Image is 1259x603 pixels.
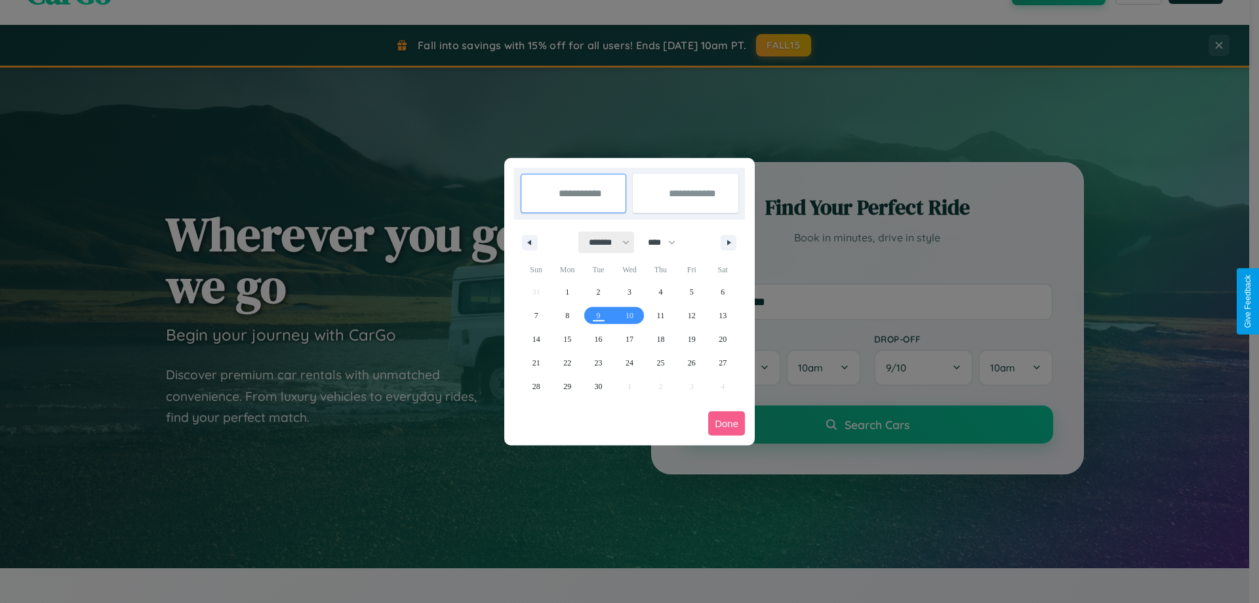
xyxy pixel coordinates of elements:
[719,327,727,351] span: 20
[645,259,676,280] span: Thu
[563,351,571,375] span: 22
[551,259,582,280] span: Mon
[614,327,645,351] button: 17
[563,327,571,351] span: 15
[645,304,676,327] button: 11
[676,280,707,304] button: 5
[595,351,603,375] span: 23
[626,351,633,375] span: 24
[532,351,540,375] span: 21
[521,375,551,398] button: 28
[563,375,571,398] span: 29
[583,259,614,280] span: Tue
[614,351,645,375] button: 24
[551,327,582,351] button: 15
[708,280,738,304] button: 6
[532,327,540,351] span: 14
[1243,275,1252,328] div: Give Feedback
[551,351,582,375] button: 22
[645,351,676,375] button: 25
[614,280,645,304] button: 3
[583,280,614,304] button: 2
[583,375,614,398] button: 30
[551,280,582,304] button: 1
[521,304,551,327] button: 7
[721,280,725,304] span: 6
[708,304,738,327] button: 13
[656,327,664,351] span: 18
[657,304,665,327] span: 11
[597,304,601,327] span: 9
[583,304,614,327] button: 9
[719,304,727,327] span: 13
[597,280,601,304] span: 2
[708,259,738,280] span: Sat
[532,375,540,398] span: 28
[626,327,633,351] span: 17
[719,351,727,375] span: 27
[688,304,696,327] span: 12
[708,327,738,351] button: 20
[534,304,538,327] span: 7
[614,304,645,327] button: 10
[676,351,707,375] button: 26
[708,411,745,436] button: Done
[565,280,569,304] span: 1
[521,327,551,351] button: 14
[521,351,551,375] button: 21
[645,327,676,351] button: 18
[708,351,738,375] button: 27
[676,304,707,327] button: 12
[551,375,582,398] button: 29
[628,280,631,304] span: 3
[688,351,696,375] span: 26
[656,351,664,375] span: 25
[583,351,614,375] button: 23
[595,375,603,398] span: 30
[658,280,662,304] span: 4
[626,304,633,327] span: 10
[595,327,603,351] span: 16
[690,280,694,304] span: 5
[565,304,569,327] span: 8
[583,327,614,351] button: 16
[676,327,707,351] button: 19
[676,259,707,280] span: Fri
[614,259,645,280] span: Wed
[688,327,696,351] span: 19
[645,280,676,304] button: 4
[551,304,582,327] button: 8
[521,259,551,280] span: Sun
